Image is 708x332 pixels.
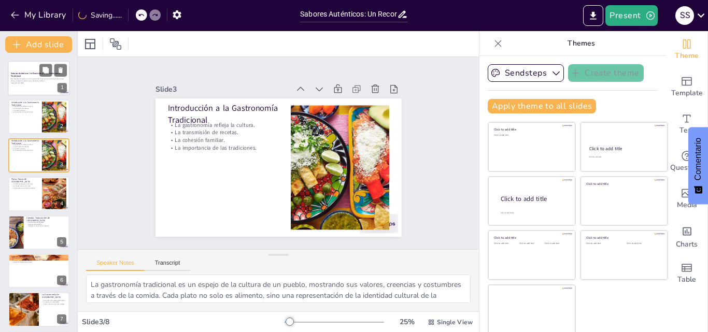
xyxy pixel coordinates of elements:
[5,36,72,53] button: Add slide
[627,242,659,245] div: Click to add text
[437,318,473,326] span: Single View
[11,259,66,262] p: La pizza como símbolo cultural.
[666,31,707,68] div: Change the overall theme
[57,122,66,131] div: 2
[298,78,369,172] p: La gastronomía refleja la cultura.
[666,106,707,143] div: Add text boxes
[586,242,619,245] div: Click to add text
[494,127,568,132] div: Click to add title
[42,293,66,299] p: La Gastronomía de [GEOGRAPHIC_DATA]
[26,216,66,222] p: Comidas Tradicionales de [GEOGRAPHIC_DATA]
[11,78,67,82] p: Esta presentación explora la rica diversidad de la gastronomía tradicional, destacando sabores au...
[677,199,697,211] span: Media
[589,156,658,158] div: Click to add text
[8,254,69,288] div: 6
[11,105,39,107] p: La gastronomía refleja la cultura.
[320,88,406,202] div: Slide 3
[494,236,568,240] div: Click to add title
[11,178,39,183] p: Platos Típicos de [GEOGRAPHIC_DATA]
[506,31,656,56] p: Themes
[78,10,122,20] div: Saving......
[11,146,39,148] p: La transmisión de recetas.
[301,80,384,183] p: Introducción a la Gastronomía Tradicional
[145,259,191,271] button: Transcript
[8,138,69,172] div: 3
[39,64,52,76] button: Duplicate Slide
[679,125,694,136] span: Text
[11,72,60,78] strong: Sabores Auténticos: Un Recorrido por la Gastronomía Tradicional
[57,276,66,285] div: 6
[501,195,567,204] div: Click to add title
[8,61,70,96] div: 1
[11,82,67,84] p: Generated with [URL]
[58,83,67,93] div: 1
[519,242,543,245] div: Click to add text
[676,239,698,250] span: Charts
[666,180,707,218] div: Add images, graphics, shapes or video
[589,146,658,152] div: Click to add title
[494,242,517,245] div: Click to add text
[8,99,69,134] div: 2
[82,36,98,52] div: Layout
[57,160,66,169] div: 3
[666,218,707,255] div: Add charts and graphs
[11,257,66,259] p: Variedad en la pasta.
[677,274,696,285] span: Table
[42,304,66,306] p: Fusión cultural en el lomo saltado.
[286,69,357,163] p: La cohesión familiar.
[86,275,471,303] textarea: La gastronomía tradicional es un espejo de la cultura de un pueblo, mostrando sus valores, creenc...
[675,50,699,62] span: Theme
[670,162,704,174] span: Questions
[300,7,397,22] input: Insert title
[11,187,39,189] p: Los tamales como alimento práctico.
[54,64,67,76] button: Delete Slide
[488,64,564,82] button: Sendsteps
[501,212,566,214] div: Click to add body
[11,183,39,185] p: Variedad de sabores en los tacos.
[57,314,66,324] div: 7
[666,68,707,106] div: Add ready made slides
[394,317,419,327] div: 25 %
[8,215,69,250] div: 5
[42,301,66,304] p: La causa y su versatilidad.
[675,5,694,26] button: s s
[11,107,39,109] p: La transmisión de recetas.
[693,138,702,181] font: Comentario
[26,225,66,227] p: Celebración de la cultura regional.
[545,242,568,245] div: Click to add text
[109,38,122,50] span: Position
[488,99,596,113] button: Apply theme to all slides
[666,255,707,292] div: Add a table
[26,223,66,225] p: Frescura del gazpacho.
[675,6,694,25] div: s s
[586,181,660,185] div: Click to add title
[568,64,644,82] button: Create theme
[8,292,69,326] div: 7
[57,237,66,247] div: 5
[8,7,70,23] button: My Library
[11,100,39,106] p: Introducción a la Gastronomía Tradicional
[583,5,603,26] button: Export to PowerPoint
[586,236,660,240] div: Click to add title
[26,221,66,223] p: La diversidad de la paella.
[666,143,707,180] div: Get real-time input from your audience
[11,185,39,187] p: Significado cultural del mole.
[11,111,39,113] p: La importancia de las tradiciones.
[86,259,145,271] button: Speaker Notes
[11,144,39,146] p: La gastronomía refleja la cultura.
[82,317,285,327] div: Slide 3 / 8
[494,134,568,137] div: Click to add text
[671,88,703,99] span: Template
[292,73,363,167] p: La transmisión de recetas.
[688,127,708,205] button: Comentarios - Mostrar encuesta
[11,262,66,264] p: Atención al detalle en el risotto.
[8,177,69,211] div: 4
[11,150,39,152] p: La importancia de las tradiciones.
[11,109,39,111] p: La cohesión familiar.
[11,139,39,145] p: Introducción a la Gastronomía Tradicional
[279,64,350,158] p: La importancia de las tradiciones.
[11,148,39,150] p: La cohesión familiar.
[605,5,657,26] button: Present
[42,299,66,301] p: El ceviche como plato emblemático.
[11,255,66,258] p: Sabores de [GEOGRAPHIC_DATA]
